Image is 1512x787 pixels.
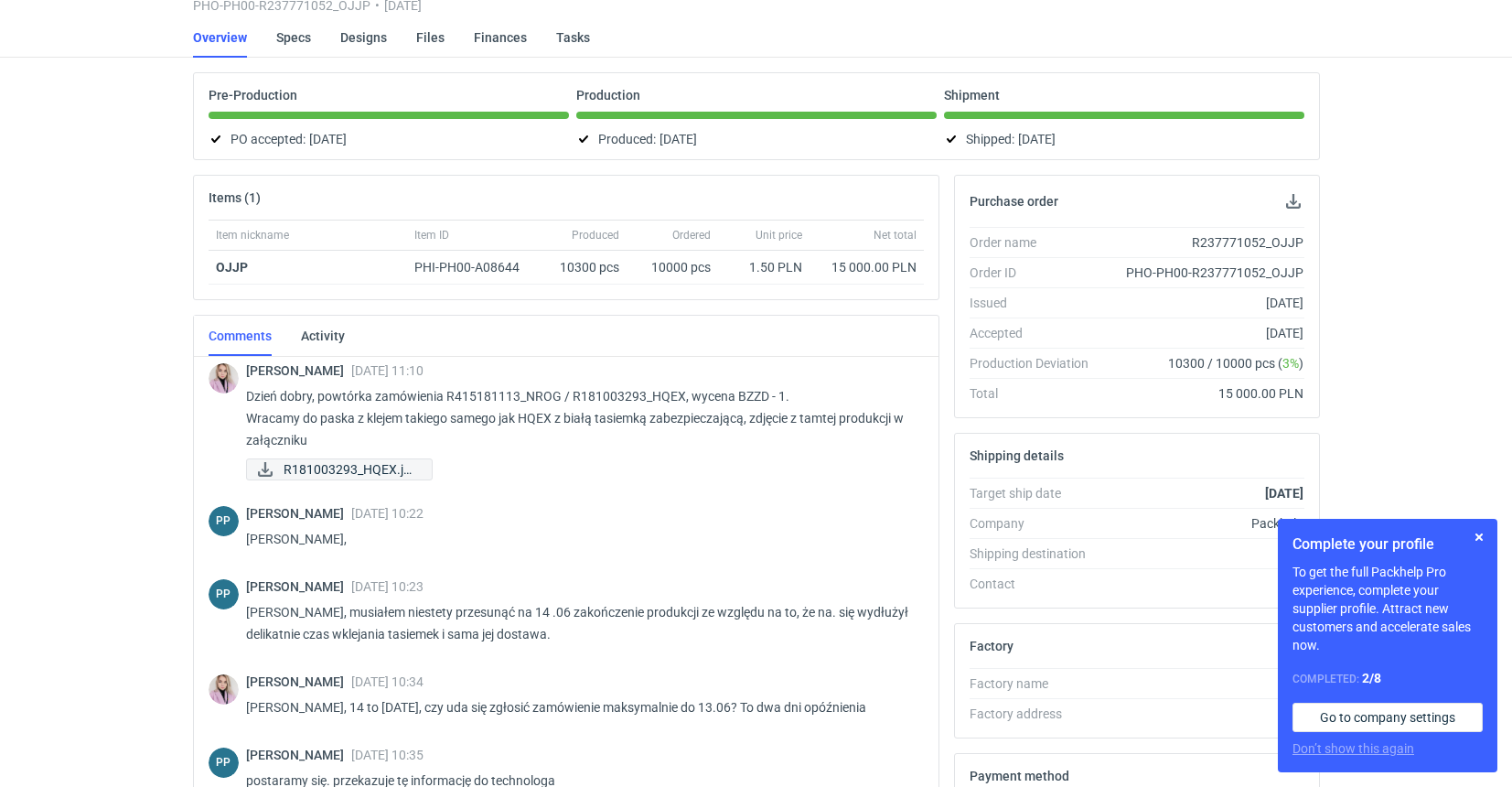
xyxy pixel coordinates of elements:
div: Paweł Puch [209,506,239,536]
div: - [1103,705,1304,723]
div: Total [970,384,1103,403]
h2: Purchase order [970,194,1058,209]
h2: Payment method [970,769,1069,783]
span: [PERSON_NAME] [246,579,351,594]
div: Order ID [970,264,1103,282]
span: [PERSON_NAME] [246,748,351,762]
h2: Factory [970,639,1013,653]
a: Files [416,17,445,58]
div: PO accepted: [209,128,569,150]
div: [DATE] [1103,324,1304,342]
span: Net total [874,228,917,243]
a: Activity [301,316,345,356]
div: [DATE] [1103,294,1304,312]
div: PHO-PH00-R237771052_OJJP [1103,264,1304,282]
strong: [DATE] [1265,486,1303,501]
span: [DATE] 10:22 [351,506,424,521]
p: Dzień dobry, powtórka zamówienia R415181113_NROG / R181003293_HQEX, wycena BZZD - 1. Wracamy do p... [246,385,909,451]
div: 10300 pcs [544,251,627,285]
div: 10000 pcs [627,251,718,285]
a: Go to company settings [1292,703,1483,732]
div: Production Deviation [970,354,1103,372]
span: [DATE] 11:10 [351,363,424,378]
span: [DATE] 10:23 [351,579,424,594]
figcaption: PP [209,506,239,536]
div: Paweł Puch [209,579,239,609]
span: [DATE] [309,128,347,150]
figcaption: PP [209,579,239,609]
span: Item ID [414,228,449,243]
span: Item nickname [216,228,289,243]
a: Designs [340,17,387,58]
div: PHI-PH00-A08644 [414,258,537,276]
div: Contact [970,575,1103,593]
a: Comments [209,316,272,356]
h2: Items (1) [209,190,261,205]
p: To get the full Packhelp Pro experience, complete your supplier profile. Attract new customers an... [1292,563,1483,654]
span: [DATE] 10:34 [351,674,424,689]
button: Download PO [1282,190,1304,212]
div: Factory name [970,674,1103,693]
a: Tasks [556,17,590,58]
button: Skip for now [1468,526,1490,548]
p: [PERSON_NAME], musiałem niestety przesunąć na 14 .06 zakończenie produkcji ze względu na to, że n... [246,601,909,645]
div: Company [970,514,1103,533]
a: R181003293_HQEX.jpeg [246,458,433,480]
span: [PERSON_NAME] [246,674,351,689]
figcaption: PP [209,748,239,778]
a: OJJP [216,260,248,275]
button: Don’t show this again [1292,739,1414,758]
p: Pre-Production [209,88,297,102]
a: Specs [276,17,311,58]
div: Shipped: [944,128,1304,150]
div: - [1103,674,1304,693]
div: Accepted [970,324,1103,342]
span: 3% [1282,356,1299,371]
div: 1.50 PLN [725,258,802,276]
div: 15 000.00 PLN [817,258,917,276]
p: Shipment [944,88,1000,102]
span: 10300 / 10000 pcs ( ) [1168,354,1303,372]
div: Produced: [576,128,937,150]
span: [PERSON_NAME] [246,363,351,378]
p: [PERSON_NAME], [246,528,909,550]
div: Paweł Puch [209,748,239,778]
strong: 2 / 8 [1362,671,1381,685]
div: Completed: [1292,669,1483,688]
div: Factory address [970,705,1103,723]
img: Klaudia Wiśniewska [209,674,239,705]
a: Overview [193,17,247,58]
span: Ordered [672,228,711,243]
span: R181003293_HQEX.jpeg [284,459,417,480]
span: [DATE] 10:35 [351,748,424,762]
div: Shipping destination [970,544,1103,563]
a: Finances [474,17,527,58]
div: Order name [970,233,1103,252]
div: R237771052_OJJP [1103,233,1304,252]
span: Unit price [756,228,802,243]
span: [PERSON_NAME] [246,506,351,521]
div: Issued [970,294,1103,312]
div: 15 000.00 PLN [1103,384,1304,403]
p: [PERSON_NAME], 14 to [DATE], czy uda się zgłosić zamówienie maksymalnie do 13.06? To dwa dni opóź... [246,696,909,718]
div: - [1103,575,1304,593]
div: Packhelp [1103,514,1304,533]
img: Klaudia Wiśniewska [209,363,239,393]
div: R181003293_HQEX.jpeg [246,458,429,480]
span: [DATE] [1018,128,1056,150]
p: Production [576,88,640,102]
h1: Complete your profile [1292,534,1483,555]
span: [DATE] [659,128,697,150]
h2: Shipping details [970,448,1064,463]
div: Target ship date [970,484,1103,502]
span: Produced [572,228,619,243]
